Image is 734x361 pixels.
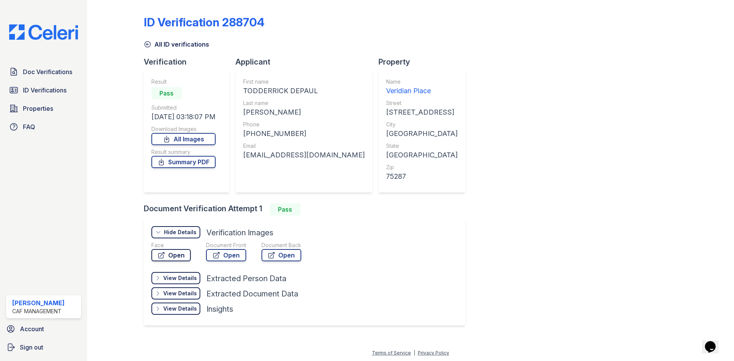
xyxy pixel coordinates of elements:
[243,150,365,160] div: [EMAIL_ADDRESS][DOMAIN_NAME]
[23,104,53,113] span: Properties
[23,122,35,131] span: FAQ
[386,121,458,128] div: City
[151,156,216,168] a: Summary PDF
[386,150,458,160] div: [GEOGRAPHIC_DATA]
[386,164,458,171] div: Zip
[151,112,216,122] div: [DATE] 03:18:07 PM
[151,87,182,99] div: Pass
[386,86,458,96] div: Veridian Place
[386,99,458,107] div: Street
[163,274,197,282] div: View Details
[386,107,458,118] div: [STREET_ADDRESS]
[261,241,301,249] div: Document Back
[6,119,81,134] a: FAQ
[386,78,458,86] div: Name
[12,308,65,315] div: CAF Management
[243,121,365,128] div: Phone
[243,107,365,118] div: [PERSON_NAME]
[243,99,365,107] div: Last name
[151,78,216,86] div: Result
[163,305,197,312] div: View Details
[6,83,81,98] a: ID Verifications
[235,57,378,67] div: Applicant
[386,142,458,150] div: State
[3,321,84,337] a: Account
[144,15,265,29] div: ID Verification 288704
[206,288,298,299] div: Extracted Document Data
[418,350,449,356] a: Privacy Policy
[243,128,365,139] div: [PHONE_NUMBER]
[20,343,43,352] span: Sign out
[386,78,458,96] a: Name Veridian Place
[414,350,415,356] div: |
[206,304,233,314] div: Insights
[23,67,72,76] span: Doc Verifications
[12,298,65,308] div: [PERSON_NAME]
[151,125,216,133] div: Download Images
[270,203,300,215] div: Pass
[144,203,471,215] div: Document Verification Attempt 1
[144,57,235,67] div: Verification
[20,324,44,333] span: Account
[144,40,209,49] a: All ID verifications
[206,249,246,261] a: Open
[151,148,216,156] div: Result summary
[386,128,458,139] div: [GEOGRAPHIC_DATA]
[261,249,301,261] a: Open
[243,142,365,150] div: Email
[378,57,471,67] div: Property
[372,350,411,356] a: Terms of Service
[151,241,191,249] div: Face
[151,249,191,261] a: Open
[151,104,216,112] div: Submitted
[6,64,81,79] a: Doc Verifications
[3,340,84,355] a: Sign out
[151,133,216,145] a: All Images
[206,241,246,249] div: Document Front
[164,228,196,236] div: Hide Details
[206,273,286,284] div: Extracted Person Data
[23,86,67,95] span: ID Verifications
[243,86,365,96] div: TODDERRICK DEPAUL
[3,24,84,40] img: CE_Logo_Blue-a8612792a0a2168367f1c8372b55b34899dd931a85d93a1a3d3e32e68fde9ad4.png
[243,78,365,86] div: First name
[206,227,273,238] div: Verification Images
[702,330,726,353] iframe: chat widget
[163,290,197,297] div: View Details
[6,101,81,116] a: Properties
[386,171,458,182] div: 75287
